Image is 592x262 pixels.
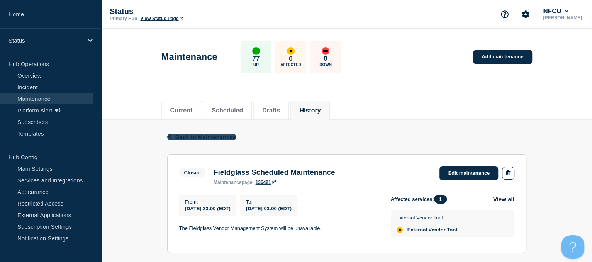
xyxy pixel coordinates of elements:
div: affected [397,227,403,233]
a: 136421 [256,180,276,185]
a: View Status Page [140,16,183,21]
p: Status [8,37,83,44]
button: Back to Maintenances [167,134,236,140]
button: History [299,107,321,114]
span: Back to Maintenances [175,134,236,140]
p: Primary Hub [110,16,137,21]
span: maintenance [214,180,242,185]
p: [PERSON_NAME] [541,15,584,20]
a: Add maintenance [473,50,532,64]
h3: Fieldglass Scheduled Maintenance [214,168,335,177]
span: [DATE] 23:00 (EDT) [185,206,231,211]
p: Up [253,63,259,67]
p: page [214,180,253,185]
span: [DATE] 03:00 (EDT) [246,206,292,211]
div: down [322,47,329,55]
span: Affected services: [391,195,451,204]
p: The Fieldglass Vendor Management System will be unavailable. [179,225,378,232]
div: up [252,47,260,55]
a: Edit maintenance [439,166,498,180]
button: Support [497,6,513,22]
div: affected [287,47,295,55]
span: External Vendor Tool [407,227,457,233]
button: Scheduled [212,107,243,114]
p: Affected [280,63,301,67]
p: Down [319,63,332,67]
iframe: Help Scout Beacon - Open [561,235,584,259]
span: Closed [179,168,206,177]
p: 0 [289,55,292,63]
p: 0 [324,55,327,63]
p: Status [110,7,264,16]
span: 1 [434,195,447,204]
p: To : [246,199,292,205]
p: 77 [252,55,260,63]
button: View all [493,195,514,204]
button: Drafts [262,107,280,114]
button: Account settings [517,6,534,22]
button: Current [170,107,193,114]
button: NFCU [541,7,570,15]
p: External Vendor Tool [397,215,457,221]
p: From : [185,199,231,205]
h1: Maintenance [161,51,217,62]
